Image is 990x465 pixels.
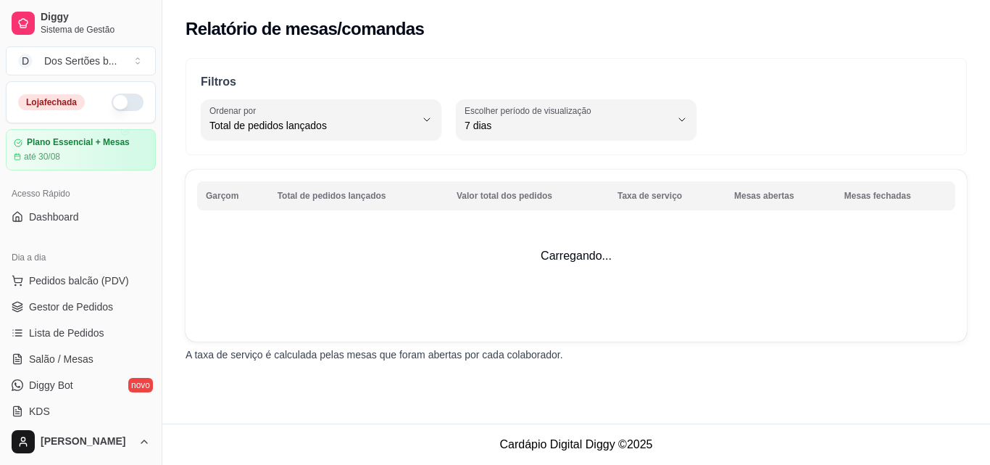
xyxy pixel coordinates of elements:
[6,269,156,292] button: Pedidos balcão (PDV)
[6,129,156,170] a: Plano Essencial + Mesasaté 30/08
[162,424,990,465] footer: Cardápio Digital Diggy © 2025
[41,435,133,448] span: [PERSON_NAME]
[24,151,60,162] article: até 30/08
[465,104,596,117] label: Escolher período de visualização
[29,378,73,392] span: Diggy Bot
[41,24,150,36] span: Sistema de Gestão
[6,321,156,345] a: Lista de Pedidos
[112,94,143,111] button: Alterar Status
[6,6,156,41] a: DiggySistema de Gestão
[6,347,156,371] a: Salão / Mesas
[6,182,156,205] div: Acesso Rápido
[6,400,156,423] a: KDS
[29,404,50,419] span: KDS
[6,205,156,229] a: Dashboard
[29,326,104,340] span: Lista de Pedidos
[209,104,261,117] label: Ordenar por
[6,46,156,75] button: Select a team
[27,137,130,148] article: Plano Essencial + Mesas
[201,73,952,91] p: Filtros
[6,246,156,269] div: Dia a dia
[41,11,150,24] span: Diggy
[18,54,33,68] span: D
[29,210,79,224] span: Dashboard
[186,17,424,41] h2: Relatório de mesas/comandas
[209,118,415,133] span: Total de pedidos lançados
[201,99,441,140] button: Ordenar porTotal de pedidos lançados
[29,273,129,288] span: Pedidos balcão (PDV)
[456,99,696,140] button: Escolher período de visualização7 dias
[6,295,156,318] a: Gestor de Pedidos
[6,374,156,397] a: Diggy Botnovo
[18,94,85,110] div: Loja fechada
[29,352,93,366] span: Salão / Mesas
[44,54,117,68] div: Dos Sertões b ...
[186,347,967,362] p: A taxa de serviço é calculada pelas mesas que foram abertas por cada colaborador.
[6,424,156,459] button: [PERSON_NAME]
[186,170,967,342] td: Carregando...
[29,300,113,314] span: Gestor de Pedidos
[465,118,670,133] span: 7 dias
